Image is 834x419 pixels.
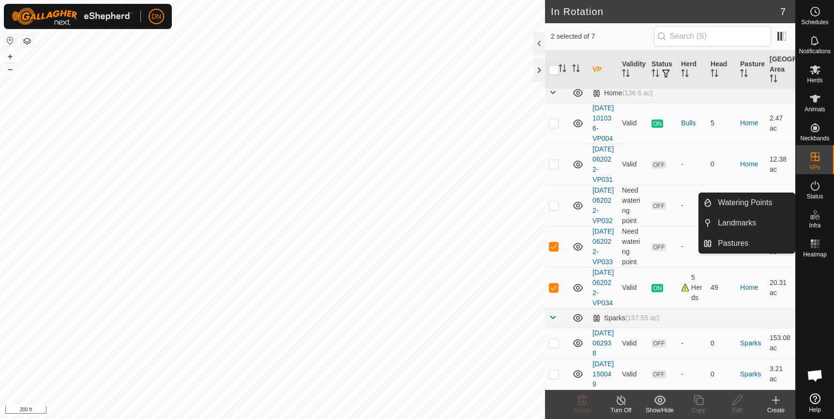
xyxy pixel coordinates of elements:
p-sorticon: Activate to sort [559,66,566,74]
li: Pastures [699,234,795,253]
span: Animals [804,106,825,112]
th: VP [589,50,618,90]
a: Contact Us [282,406,311,415]
div: Open chat [801,361,830,390]
p-sorticon: Activate to sort [572,66,580,74]
img: Gallagher Logo [12,8,133,25]
td: Valid [618,103,648,144]
p-sorticon: Activate to sort [770,76,777,84]
th: Head [707,50,736,90]
td: 153.08 ac [766,328,795,359]
span: Landmarks [718,217,756,229]
a: Home [740,160,758,168]
span: (157.55 ac) [625,314,660,322]
td: 3.21 ac [766,359,795,389]
button: – [4,63,16,75]
a: [DATE] 062022-VP033 [592,227,614,266]
td: Need watering point [618,226,648,267]
p-sorticon: Activate to sort [711,71,718,78]
li: Watering Points [699,193,795,212]
td: Valid [618,144,648,185]
span: DN [152,12,161,22]
p-sorticon: Activate to sort [740,71,748,78]
span: Pastures [718,238,748,249]
a: Home [740,119,758,127]
td: Need watering point [618,185,648,226]
td: 8.9 ac [766,185,795,226]
button: + [4,51,16,62]
span: (136.6 ac) [622,89,652,97]
th: Status [648,50,677,90]
a: [DATE] 062938 [592,329,614,357]
a: [DATE] 062022-VP032 [592,186,614,224]
li: Landmarks [699,213,795,233]
td: 49 [707,267,736,308]
div: - [681,338,703,348]
td: 20.31 ac [766,267,795,308]
a: Sparks [740,370,761,378]
span: 7 [780,4,786,19]
a: [DATE] 062022-VP034 [592,269,614,307]
td: Valid [618,267,648,308]
span: ON [652,120,663,128]
a: Home [740,284,758,291]
th: Herd [677,50,707,90]
div: - [681,159,703,169]
th: Validity [618,50,648,90]
td: 0 [707,328,736,359]
a: Pastures [712,234,795,253]
span: Heatmap [803,252,827,257]
a: [DATE] 101036-VP004 [592,104,614,142]
td: 12.38 ac [766,144,795,185]
span: OFF [652,370,666,378]
span: Notifications [799,48,831,54]
th: [GEOGRAPHIC_DATA] Area [766,50,795,90]
h2: In Rotation [551,6,780,17]
td: 2.47 ac [766,103,795,144]
span: Schedules [801,19,828,25]
div: Sparks [592,314,659,322]
a: Landmarks [712,213,795,233]
td: Valid [618,328,648,359]
div: Copy [679,406,718,415]
a: [DATE] 062022-VP031 [592,145,614,183]
div: - [681,369,703,379]
span: 2 selected of 7 [551,31,654,42]
span: OFF [652,243,666,251]
span: Infra [809,223,820,228]
input: Search (S) [654,26,771,46]
a: Privacy Policy [234,406,271,415]
p-sorticon: Activate to sort [652,71,659,78]
div: Bulls [681,118,703,128]
a: Help [796,389,834,417]
span: OFF [652,202,666,210]
span: OFF [652,339,666,347]
a: [DATE] 150049 [592,360,614,388]
a: Sparks [740,339,761,347]
td: 0 [707,144,736,185]
td: 0 [707,185,736,226]
span: Watering Points [718,197,772,209]
p-sorticon: Activate to sort [622,71,630,78]
span: OFF [652,161,666,169]
span: Herds [807,77,822,83]
div: Home [592,89,652,97]
span: Help [809,407,821,413]
p-sorticon: Activate to sort [681,71,689,78]
td: 5 [707,103,736,144]
div: Turn Off [602,406,640,415]
div: - [681,200,703,210]
span: VPs [809,165,820,170]
div: Edit [718,406,757,415]
a: Watering Points [712,193,795,212]
td: 0 [707,359,736,389]
div: Create [757,406,795,415]
th: Pasture [736,50,766,90]
td: Valid [618,359,648,389]
button: Reset Map [4,35,16,46]
span: Status [806,194,823,199]
span: ON [652,284,663,292]
span: Neckbands [800,135,829,141]
span: Delete [574,407,591,414]
button: Map Layers [21,35,33,47]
